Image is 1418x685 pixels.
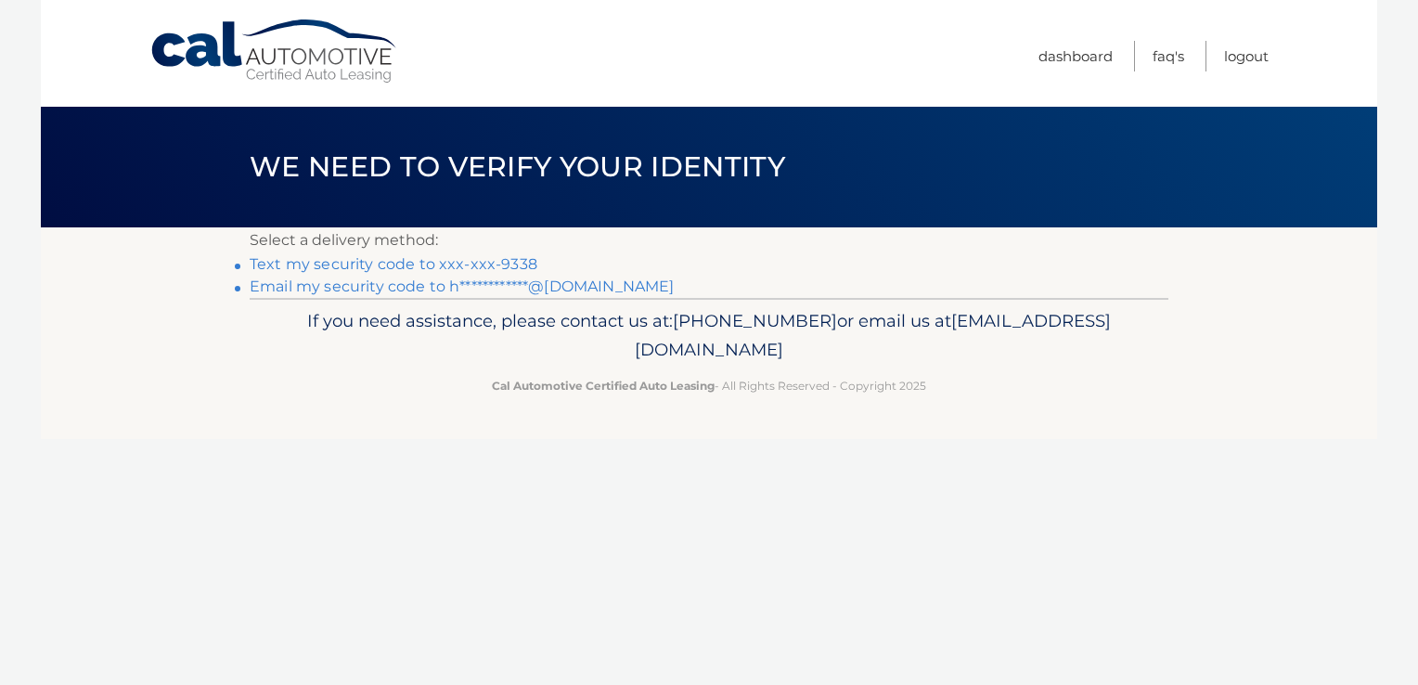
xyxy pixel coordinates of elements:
[149,19,400,84] a: Cal Automotive
[492,379,715,393] strong: Cal Automotive Certified Auto Leasing
[250,255,537,273] a: Text my security code to xxx-xxx-9338
[1038,41,1113,71] a: Dashboard
[1153,41,1184,71] a: FAQ's
[262,306,1156,366] p: If you need assistance, please contact us at: or email us at
[250,149,785,184] span: We need to verify your identity
[673,310,837,331] span: [PHONE_NUMBER]
[1224,41,1269,71] a: Logout
[250,227,1168,253] p: Select a delivery method:
[262,376,1156,395] p: - All Rights Reserved - Copyright 2025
